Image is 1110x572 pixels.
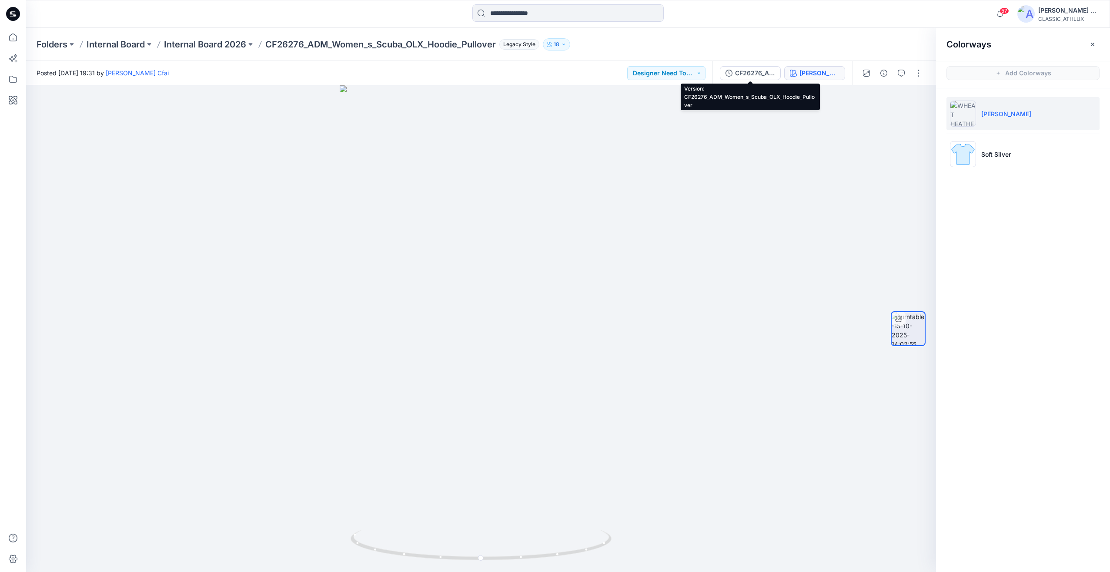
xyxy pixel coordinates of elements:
[877,66,891,80] button: Details
[1038,16,1099,22] div: CLASSIC_ATHLUX
[1017,5,1035,23] img: avatar
[496,38,539,50] button: Legacy Style
[265,38,496,50] p: CF26276_ADM_Women_s_Scuba_OLX_Hoodie_Pullover
[1000,7,1009,14] span: 57
[37,38,67,50] a: Folders
[1038,5,1099,16] div: [PERSON_NAME] Cfai
[543,38,570,50] button: 18
[950,141,976,167] img: Soft Silver
[892,312,925,345] img: turntable-15-10-2025-14:02:55
[164,38,246,50] a: Internal Board 2026
[87,38,145,50] a: Internal Board
[784,66,845,80] button: [PERSON_NAME]
[981,109,1031,118] p: [PERSON_NAME]
[946,39,991,50] h2: Colorways
[981,150,1011,159] p: Soft Silver
[106,69,169,77] a: [PERSON_NAME] Cfai
[554,40,559,49] p: 18
[499,39,539,50] span: Legacy Style
[37,68,169,77] span: Posted [DATE] 19:31 by
[735,68,775,78] div: CF26276_ADM_Women_s_Scuba_OLX_Hoodie_Pullover
[799,68,839,78] div: WHEAT HEATHER
[950,101,976,127] img: WHEAT HEATHER
[720,66,781,80] button: CF26276_ADM_Women_s_Scuba_OLX_Hoodie_Pullover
